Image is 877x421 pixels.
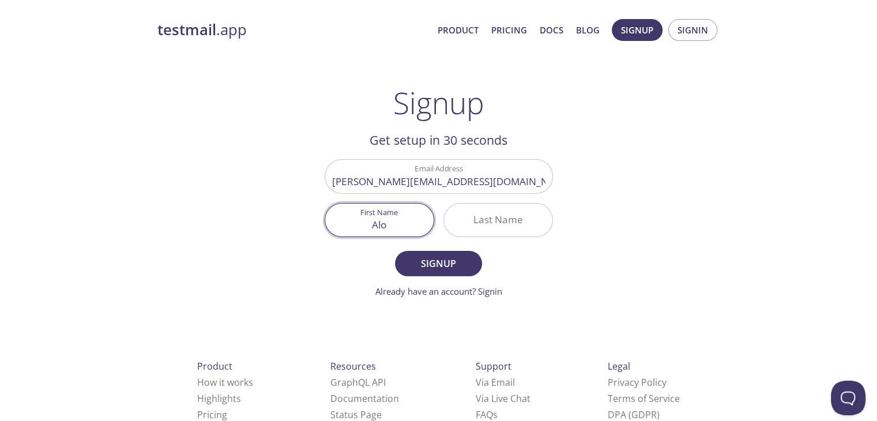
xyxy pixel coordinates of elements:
button: Signup [395,251,481,276]
a: DPA (GDPR) [608,408,660,421]
a: GraphQL API [330,376,386,389]
a: FAQ [476,408,498,421]
a: Status Page [330,408,382,421]
strong: testmail [157,20,216,40]
a: Highlights [197,392,241,405]
a: Docs [540,22,563,37]
a: Pricing [491,22,527,37]
span: Signup [621,22,653,37]
a: testmail.app [157,20,428,40]
span: Resources [330,360,376,373]
a: Product [438,22,479,37]
iframe: Help Scout Beacon - Open [831,381,865,415]
a: Pricing [197,408,227,421]
button: Signin [668,19,717,41]
a: Via Live Chat [476,392,530,405]
button: Signup [612,19,663,41]
span: Support [476,360,511,373]
a: Already have an account? Signin [375,285,502,297]
span: Product [197,360,232,373]
a: Privacy Policy [608,376,667,389]
span: Signin [677,22,708,37]
h1: Signup [393,85,484,120]
a: Via Email [476,376,515,389]
span: Signup [408,255,469,272]
a: Blog [576,22,600,37]
a: Documentation [330,392,399,405]
a: Terms of Service [608,392,680,405]
span: Legal [608,360,630,373]
a: How it works [197,376,253,389]
h2: Get setup in 30 seconds [325,130,553,150]
span: s [493,408,498,421]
